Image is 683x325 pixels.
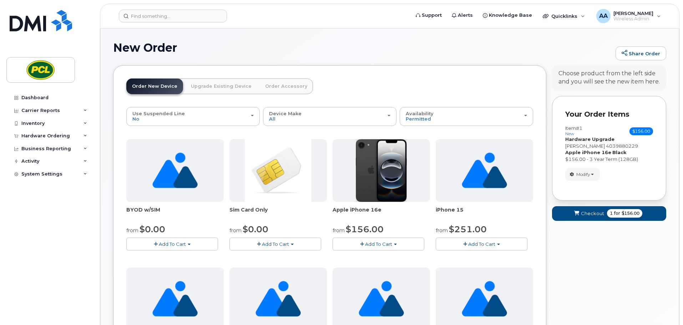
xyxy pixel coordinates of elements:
[126,78,183,94] a: Order New Device
[152,139,198,202] img: no_image_found-2caef05468ed5679b831cfe6fc140e25e0c280774317ffc20a367ab7fd17291e.png
[132,111,185,116] span: Use Suspended Line
[269,116,275,122] span: All
[436,238,527,250] button: Add To Cart
[159,241,186,247] span: Add To Cart
[245,139,312,202] img: ______________2020-08-11___23.11.32.png
[565,156,653,163] div: $156.00 - 3 Year Term (128GB)
[622,210,639,217] span: $156.00
[113,41,612,54] h1: New Order
[333,238,424,250] button: Add To Cart
[126,107,260,126] button: Use Suspended Line No
[468,241,495,247] span: Add To Cart
[629,127,653,135] span: $156.00
[126,227,138,234] small: from
[616,46,666,61] a: Share Order
[565,136,614,142] strong: Hardware Upgrade
[400,107,533,126] button: Availability Permitted
[263,107,396,126] button: Device Make All
[565,131,574,136] small: new
[243,224,268,234] span: $0.00
[576,125,582,131] span: #1
[356,139,407,202] img: iphone16e.png
[565,168,600,181] button: Modify
[406,116,431,122] span: Permitted
[262,241,289,247] span: Add To Cart
[365,241,392,247] span: Add To Cart
[185,78,257,94] a: Upgrade Existing Device
[126,206,224,220] div: BYOD w/SIM
[436,206,533,220] div: iPhone 15
[565,109,653,120] p: Your Order Items
[613,210,622,217] span: for
[565,126,582,136] h3: Item
[229,227,242,234] small: from
[259,78,313,94] a: Order Accessory
[606,143,638,149] span: 4039880229
[229,206,327,220] div: Sim Card Only
[229,238,321,250] button: Add To Cart
[132,116,139,122] span: No
[449,224,487,234] span: $251.00
[126,238,218,250] button: Add To Cart
[581,210,604,217] span: Checkout
[612,149,627,155] strong: Black
[346,224,384,234] span: $156.00
[269,111,302,116] span: Device Make
[436,227,448,234] small: from
[552,206,666,221] button: Checkout 1 for $156.00
[558,70,660,86] div: Choose product from the left side and you will see the new item here.
[140,224,165,234] span: $0.00
[462,139,507,202] img: no_image_found-2caef05468ed5679b831cfe6fc140e25e0c280774317ffc20a367ab7fd17291e.png
[610,210,613,217] span: 1
[576,171,590,178] span: Modify
[565,149,611,155] strong: Apple iPhone 16e
[565,143,605,149] span: [PERSON_NAME]
[406,111,434,116] span: Availability
[333,206,430,220] div: Apple iPhone 16e
[333,227,345,234] small: from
